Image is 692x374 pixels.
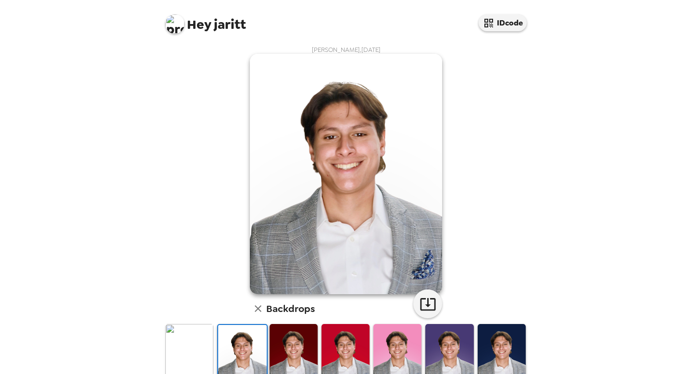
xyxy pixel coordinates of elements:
[165,14,185,34] img: profile pic
[312,46,381,54] span: [PERSON_NAME] , [DATE]
[187,16,211,33] span: Hey
[266,301,315,316] h6: Backdrops
[479,14,527,31] button: IDcode
[250,54,442,294] img: user
[165,10,246,31] span: jaritt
